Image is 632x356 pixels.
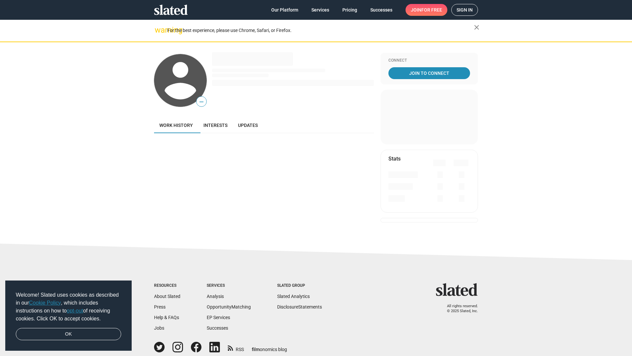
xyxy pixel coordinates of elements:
[16,328,121,341] a: dismiss cookie message
[5,281,132,351] div: cookieconsent
[207,294,224,299] a: Analysis
[277,294,310,299] a: Slated Analytics
[342,4,357,16] span: Pricing
[207,325,228,331] a: Successes
[159,123,193,128] span: Work history
[203,123,227,128] span: Interests
[207,315,230,320] a: EP Services
[228,342,244,353] a: RSS
[370,4,392,16] span: Successes
[440,304,478,313] p: All rights reserved. © 2025 Slated, Inc.
[406,4,447,16] a: Joinfor free
[238,123,258,128] span: Updates
[266,4,303,16] a: Our Platform
[337,4,362,16] a: Pricing
[154,315,179,320] a: Help & FAQs
[388,67,470,79] a: Join To Connect
[252,347,260,352] span: film
[154,304,166,310] a: Press
[277,304,322,310] a: DisclosureStatements
[154,325,164,331] a: Jobs
[67,308,83,313] a: opt-out
[207,304,251,310] a: OpportunityMatching
[473,23,481,31] mat-icon: close
[16,291,121,323] span: Welcome! Slated uses cookies as described in our , which includes instructions on how to of recei...
[29,300,61,306] a: Cookie Policy
[154,283,180,288] div: Resources
[271,4,298,16] span: Our Platform
[306,4,334,16] a: Services
[421,4,442,16] span: for free
[388,58,470,63] div: Connect
[154,117,198,133] a: Work history
[154,294,180,299] a: About Slated
[233,117,263,133] a: Updates
[252,341,287,353] a: filmonomics blog
[198,117,233,133] a: Interests
[365,4,398,16] a: Successes
[277,283,322,288] div: Slated Group
[390,67,469,79] span: Join To Connect
[411,4,442,16] span: Join
[457,4,473,15] span: Sign in
[155,26,163,34] mat-icon: warning
[197,98,206,106] span: —
[388,155,401,162] mat-card-title: Stats
[207,283,251,288] div: Services
[451,4,478,16] a: Sign in
[167,26,474,35] div: For the best experience, please use Chrome, Safari, or Firefox.
[311,4,329,16] span: Services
